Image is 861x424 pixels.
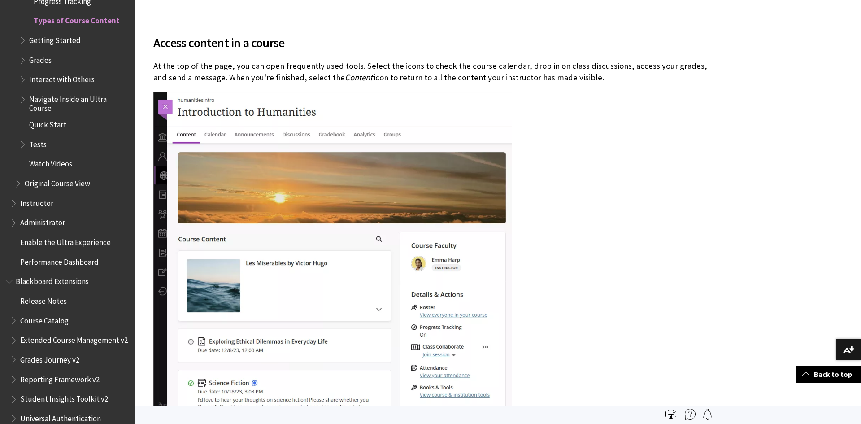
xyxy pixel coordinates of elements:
[29,117,66,129] span: Quick Start
[16,274,89,286] span: Blackboard Extensions
[29,137,47,149] span: Tests
[20,313,69,325] span: Course Catalog
[20,392,108,404] span: Student Insights Toolkit v2
[29,33,81,45] span: Getting Started
[153,33,709,52] span: Access content in a course
[29,72,95,84] span: Interact with Others
[20,293,67,306] span: Release Notes
[20,372,100,384] span: Reporting Framework v2
[34,13,120,26] span: Types of Course Content
[685,409,696,420] img: More help
[20,235,111,247] span: Enable the Ultra Experience
[20,333,128,345] span: Extended Course Management v2
[20,196,53,208] span: Instructor
[20,254,99,267] span: Performance Dashboard
[29,157,72,169] span: Watch Videos
[20,215,65,227] span: Administrator
[29,92,128,113] span: Navigate Inside an Ultra Course
[796,366,861,383] a: Back to top
[345,72,373,83] span: Content
[20,352,79,364] span: Grades Journey v2
[153,60,709,83] p: At the top of the page, you can open frequently used tools. Select the icons to check the course ...
[665,409,676,420] img: Print
[702,409,713,420] img: Follow this page
[153,92,512,422] img: The Course Content page
[29,52,52,65] span: Grades
[25,176,90,188] span: Original Course View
